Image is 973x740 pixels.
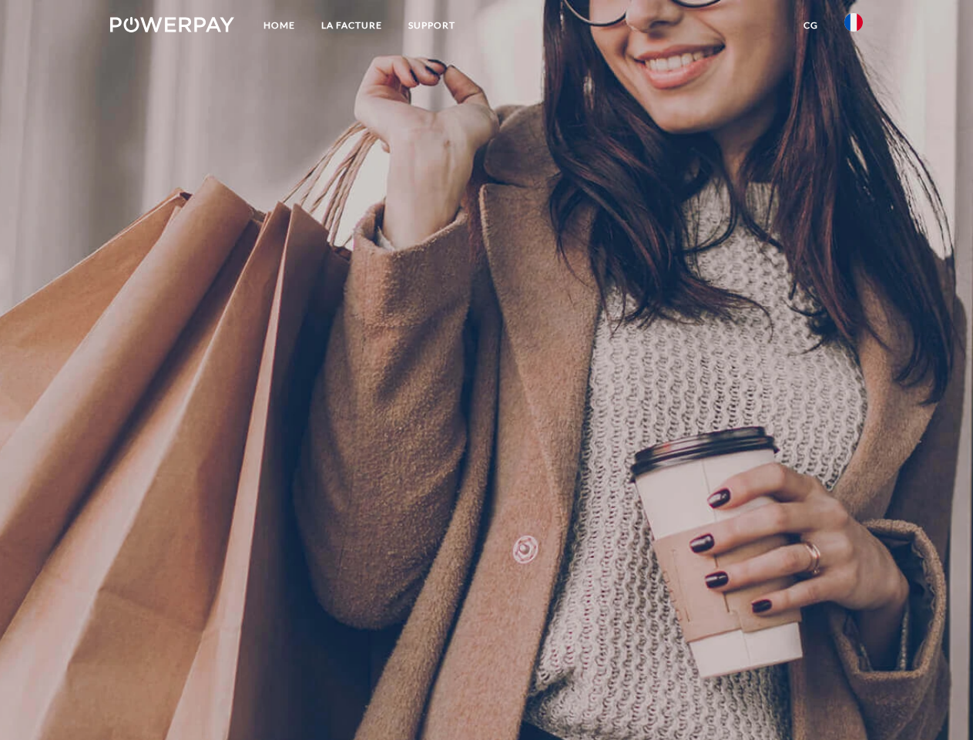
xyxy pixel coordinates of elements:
[844,13,863,32] img: fr
[308,12,395,39] a: LA FACTURE
[395,12,468,39] a: Support
[790,12,831,39] a: CG
[250,12,308,39] a: Home
[110,17,234,32] img: logo-powerpay-white.svg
